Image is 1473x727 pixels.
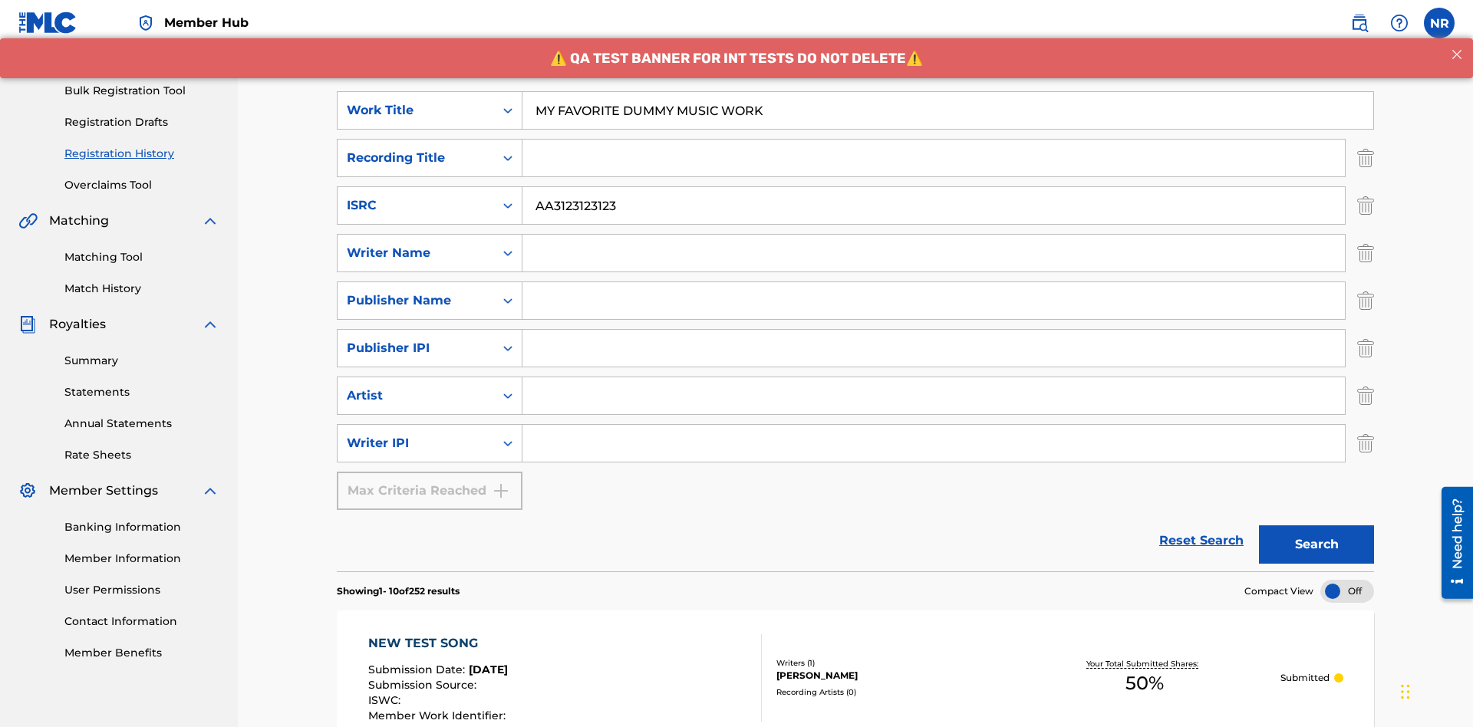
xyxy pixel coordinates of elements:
[64,249,219,265] a: Matching Tool
[1357,329,1374,367] img: Delete Criterion
[64,416,219,432] a: Annual Statements
[368,678,480,692] span: Submission Source :
[337,91,1374,571] form: Search Form
[469,663,508,676] span: [DATE]
[1424,8,1455,38] div: User Menu
[368,663,469,676] span: Submission Date :
[1280,671,1330,685] p: Submitted
[1357,377,1374,415] img: Delete Criterion
[1390,14,1409,32] img: help
[64,519,219,535] a: Banking Information
[347,339,485,357] div: Publisher IPI
[347,291,485,310] div: Publisher Name
[64,614,219,630] a: Contact Information
[1125,669,1164,697] span: 50 %
[64,281,219,297] a: Match History
[64,146,219,162] a: Registration History
[1430,481,1473,607] iframe: Resource Center
[201,212,219,230] img: expand
[368,693,404,707] span: ISWC :
[64,551,219,567] a: Member Information
[64,353,219,369] a: Summary
[776,686,1008,698] div: Recording Artists ( 0 )
[347,434,485,452] div: Writer IPI
[347,101,485,120] div: Work Title
[64,83,219,99] a: Bulk Registration Tool
[1401,669,1410,715] div: Drag
[18,482,37,500] img: Member Settings
[49,482,158,500] span: Member Settings
[1152,524,1251,558] a: Reset Search
[49,315,106,334] span: Royalties
[1086,658,1202,669] p: Your Total Submitted Shares:
[1357,424,1374,462] img: Delete Criterion
[1259,525,1374,564] button: Search
[64,582,219,598] a: User Permissions
[347,387,485,405] div: Artist
[18,315,37,334] img: Royalties
[1344,8,1375,38] a: Public Search
[1357,234,1374,272] img: Delete Criterion
[49,212,109,230] span: Matching
[18,12,77,34] img: MLC Logo
[201,482,219,500] img: expand
[368,709,509,722] span: Member Work Identifier :
[347,149,485,167] div: Recording Title
[776,669,1008,683] div: [PERSON_NAME]
[1396,653,1473,727] iframe: Chat Widget
[1350,14,1369,32] img: search
[1244,584,1313,598] span: Compact View
[368,634,509,653] div: NEW TEST SONG
[137,14,155,32] img: Top Rightsholder
[1357,139,1374,177] img: Delete Criterion
[164,14,249,31] span: Member Hub
[347,196,485,215] div: ISRC
[64,384,219,400] a: Statements
[550,12,923,28] span: ⚠️ QA TEST BANNER FOR INT TESTS DO NOT DELETE⚠️
[64,447,219,463] a: Rate Sheets
[64,645,219,661] a: Member Benefits
[201,315,219,334] img: expand
[776,657,1008,669] div: Writers ( 1 )
[1357,281,1374,320] img: Delete Criterion
[1384,8,1415,38] div: Help
[64,177,219,193] a: Overclaims Tool
[337,584,460,598] p: Showing 1 - 10 of 252 results
[64,114,219,130] a: Registration Drafts
[347,244,485,262] div: Writer Name
[1357,186,1374,225] img: Delete Criterion
[18,212,38,230] img: Matching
